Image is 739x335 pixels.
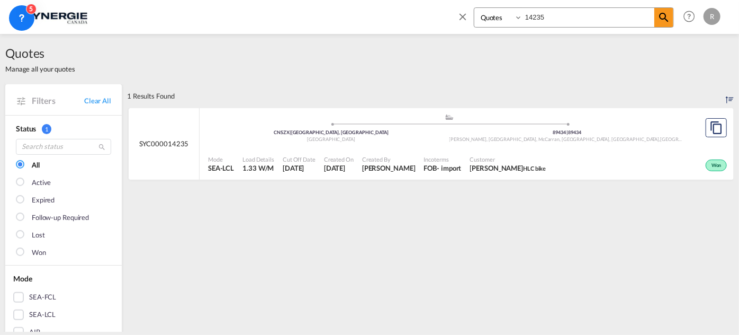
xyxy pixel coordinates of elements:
span: Created On [324,155,354,163]
span: [PERSON_NAME], [GEOGRAPHIC_DATA], McCarran, [GEOGRAPHIC_DATA], [GEOGRAPHIC_DATA] [449,136,661,142]
span: Status [16,124,36,133]
span: Created By [362,155,416,163]
span: CNSZX [GEOGRAPHIC_DATA], [GEOGRAPHIC_DATA] [274,129,389,135]
div: Help [680,7,704,27]
div: Follow-up Required [32,213,89,223]
md-icon: icon-close [457,11,468,22]
span: Incoterms [424,155,462,163]
span: Cut Off Date [283,155,316,163]
span: HLC bike [523,165,546,172]
span: Hala Laalj HLC bike [470,163,546,173]
md-checkbox: SEA-FCL [13,292,114,303]
span: Quotes [5,45,75,61]
div: All [32,160,40,171]
div: - import [437,163,461,173]
div: Sort by: Created On [726,84,734,108]
span: 21 Aug 2025 [324,163,354,173]
div: FOB import [424,163,462,173]
div: Active [32,178,51,188]
span: 89434 [553,129,568,135]
md-checkbox: SEA-LCL [13,310,114,320]
div: Won [32,248,46,258]
iframe: Chat [8,279,45,319]
span: 89434 [569,129,582,135]
md-icon: icon-magnify [657,11,670,24]
img: 1f56c880d42311ef80fc7dca854c8e59.png [16,5,87,29]
span: , [660,136,661,142]
span: 21 Aug 2025 [283,163,316,173]
span: Won [711,162,724,170]
input: Search status [16,139,111,155]
md-icon: assets/icons/custom/ship-fill.svg [443,114,456,120]
div: 1 Results Found [127,84,175,108]
span: Load Details [242,155,274,163]
span: | [290,129,291,135]
span: | [567,129,569,135]
span: Mode [13,274,32,283]
span: Filters [32,95,84,107]
input: Enter Quotation Number [522,8,654,27]
span: icon-close [457,7,474,33]
span: Mode [208,155,234,163]
span: 1 [42,124,51,134]
span: icon-magnify [654,8,673,27]
md-icon: assets/icons/custom/copyQuote.svg [710,121,723,134]
span: Manage all your quotes [5,64,75,74]
span: SYC000014235 [139,139,189,148]
a: Clear All [84,96,111,105]
md-icon: icon-magnify [98,143,106,151]
div: FOB [424,163,437,173]
span: [GEOGRAPHIC_DATA] [308,136,355,142]
span: [GEOGRAPHIC_DATA] [660,136,708,142]
div: Expired [32,195,55,206]
div: Lost [32,230,45,241]
span: Help [680,7,698,25]
span: Customer [470,155,546,163]
div: Won [706,160,727,171]
div: Status 1 [16,124,111,134]
span: 1.33 W/M [242,164,274,172]
div: SYC000014235 assets/icons/custom/ship-fill.svgassets/icons/custom/roll-o-plane.svgOriginShenzhen,... [129,108,734,180]
div: R [704,8,720,25]
span: SEA-LCL [208,163,234,173]
span: Rosa Ho [362,163,416,173]
button: Copy Quote [706,118,727,137]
